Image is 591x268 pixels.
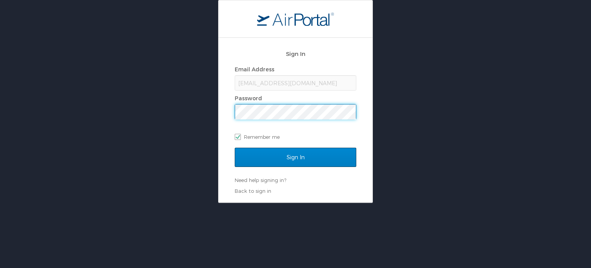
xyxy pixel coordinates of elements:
[235,66,274,72] label: Email Address
[235,148,356,167] input: Sign In
[235,188,271,194] a: Back to sign in
[235,95,262,101] label: Password
[235,131,356,143] label: Remember me
[235,177,286,183] a: Need help signing in?
[257,12,334,26] img: logo
[235,49,356,58] h2: Sign In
